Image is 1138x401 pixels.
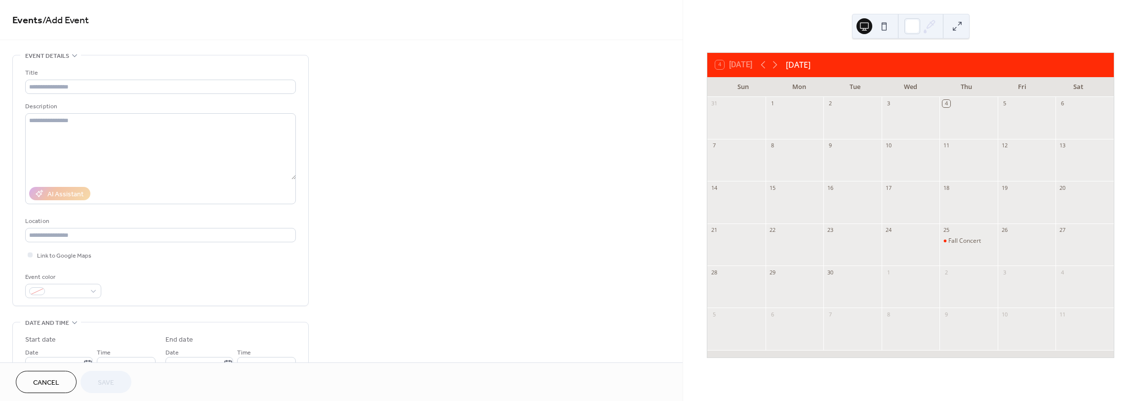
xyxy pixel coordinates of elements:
[826,100,834,107] div: 2
[1050,77,1106,97] div: Sat
[769,311,776,318] div: 6
[883,77,938,97] div: Wed
[885,268,892,276] div: 1
[16,371,77,393] button: Cancel
[885,311,892,318] div: 8
[769,226,776,234] div: 22
[37,251,91,261] span: Link to Google Maps
[710,268,718,276] div: 28
[1001,311,1008,318] div: 10
[1058,100,1066,107] div: 6
[710,184,718,191] div: 14
[769,184,776,191] div: 15
[25,216,294,226] div: Location
[942,268,950,276] div: 2
[1058,142,1066,149] div: 13
[1001,184,1008,191] div: 19
[942,184,950,191] div: 18
[710,311,718,318] div: 5
[97,348,111,358] span: Time
[885,142,892,149] div: 10
[769,268,776,276] div: 29
[237,348,251,358] span: Time
[826,184,834,191] div: 16
[715,77,771,97] div: Sun
[942,226,950,234] div: 25
[25,348,39,358] span: Date
[786,59,811,71] div: [DATE]
[1001,142,1008,149] div: 12
[25,68,294,78] div: Title
[165,348,179,358] span: Date
[942,142,950,149] div: 11
[769,142,776,149] div: 8
[826,142,834,149] div: 9
[1001,100,1008,107] div: 5
[827,77,883,97] div: Tue
[994,77,1050,97] div: Fri
[938,77,994,97] div: Thu
[710,100,718,107] div: 31
[710,142,718,149] div: 7
[1058,311,1066,318] div: 11
[771,77,827,97] div: Mon
[1001,268,1008,276] div: 3
[826,226,834,234] div: 23
[1058,184,1066,191] div: 20
[33,378,59,388] span: Cancel
[885,226,892,234] div: 24
[165,335,193,345] div: End date
[42,11,89,30] span: / Add Event
[25,318,69,328] span: Date and time
[885,184,892,191] div: 17
[942,311,950,318] div: 9
[25,272,99,282] div: Event color
[25,101,294,112] div: Description
[885,100,892,107] div: 3
[826,311,834,318] div: 7
[1001,226,1008,234] div: 26
[942,100,950,107] div: 4
[1058,226,1066,234] div: 27
[710,226,718,234] div: 21
[12,11,42,30] a: Events
[939,237,998,245] div: Fall Concert
[25,335,56,345] div: Start date
[948,237,981,245] div: Fall Concert
[826,268,834,276] div: 30
[25,51,69,61] span: Event details
[1058,268,1066,276] div: 4
[769,100,776,107] div: 1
